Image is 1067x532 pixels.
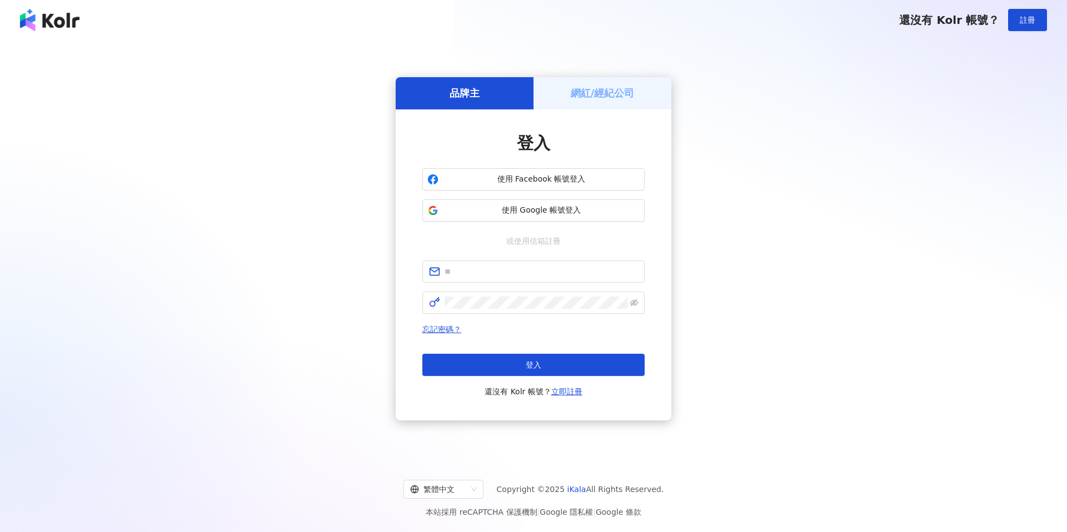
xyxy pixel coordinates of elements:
[537,508,540,516] span: |
[526,360,541,369] span: 登入
[1008,9,1047,31] button: 註冊
[443,174,640,185] span: 使用 Facebook 帳號登入
[410,480,467,498] div: 繁體中文
[422,168,645,190] button: 使用 Facebook 帳號登入
[571,86,635,100] h5: 網紅/經紀公司
[422,199,645,222] button: 使用 Google 帳號登入
[517,133,550,153] span: 登入
[567,485,586,494] a: iKala
[422,325,461,334] a: 忘記密碼？
[426,505,641,519] span: 本站採用 reCAPTCHA 保護機制
[596,508,641,516] a: Google 條款
[1020,16,1035,24] span: 註冊
[551,387,582,396] a: 立即註冊
[497,483,664,496] span: Copyright © 2025 All Rights Reserved.
[443,205,640,216] span: 使用 Google 帳號登入
[593,508,596,516] span: |
[630,299,638,307] span: eye-invisible
[485,385,582,398] span: 還沒有 Kolr 帳號？
[498,235,569,247] span: 或使用信箱註冊
[422,354,645,376] button: 登入
[20,9,79,31] img: logo
[899,13,999,27] span: 還沒有 Kolr 帳號？
[540,508,593,516] a: Google 隱私權
[450,86,480,100] h5: 品牌主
